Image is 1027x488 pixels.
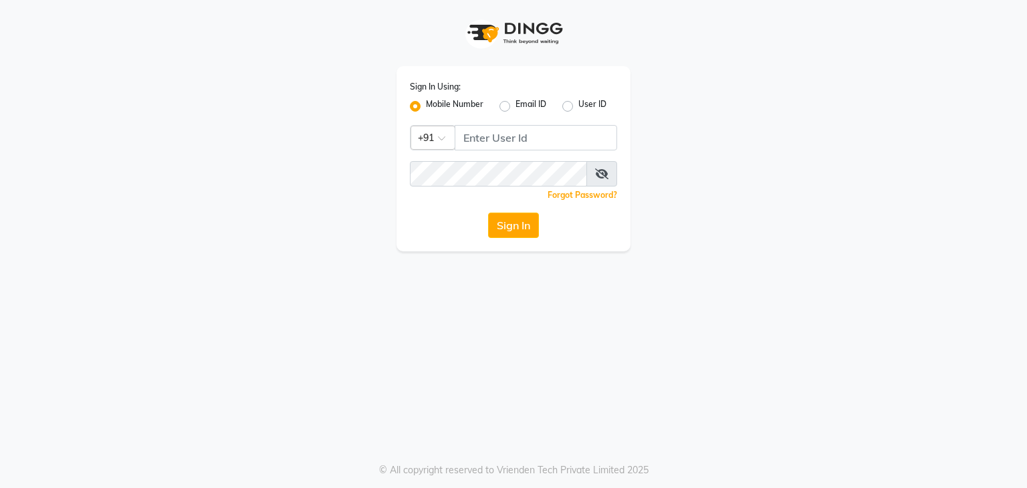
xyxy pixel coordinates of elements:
[516,98,546,114] label: Email ID
[488,213,539,238] button: Sign In
[410,161,587,187] input: Username
[548,190,617,200] a: Forgot Password?
[460,13,567,53] img: logo1.svg
[426,98,483,114] label: Mobile Number
[410,81,461,93] label: Sign In Using:
[578,98,606,114] label: User ID
[455,125,617,150] input: Username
